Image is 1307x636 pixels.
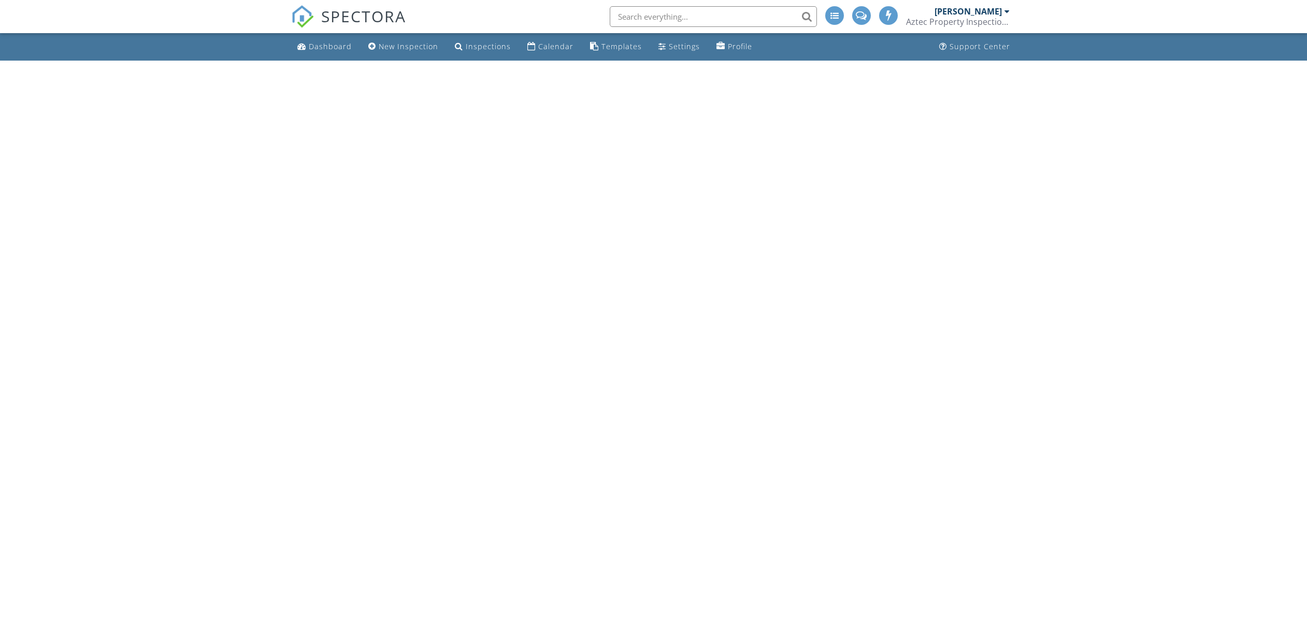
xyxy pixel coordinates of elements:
div: [PERSON_NAME] [935,6,1002,17]
a: Inspections [451,37,515,56]
a: Dashboard [293,37,356,56]
div: Profile [728,41,752,51]
div: Templates [601,41,642,51]
a: New Inspection [364,37,442,56]
div: Aztec Property Inspections [906,17,1010,27]
img: The Best Home Inspection Software - Spectora [291,5,314,28]
a: SPECTORA [291,14,406,36]
div: Inspections [466,41,511,51]
a: Support Center [935,37,1014,56]
div: New Inspection [379,41,438,51]
div: Support Center [950,41,1010,51]
a: Profile [712,37,756,56]
a: Settings [654,37,704,56]
input: Search everything... [610,6,817,27]
a: Calendar [523,37,578,56]
div: Settings [669,41,700,51]
div: Dashboard [309,41,352,51]
div: Calendar [538,41,573,51]
span: SPECTORA [321,5,406,27]
a: Templates [586,37,646,56]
